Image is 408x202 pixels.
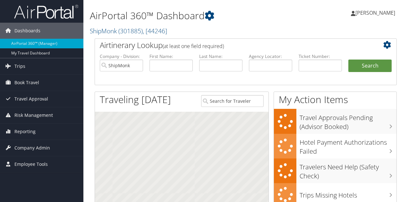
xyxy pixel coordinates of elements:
span: ( 301885 ) [118,27,143,35]
h1: Traveling [DATE] [100,93,171,106]
label: Company - Division: [100,53,143,60]
h2: Airtinerary Lookup [100,40,367,51]
span: (at least one field required) [163,43,224,50]
img: airportal-logo.png [14,4,78,19]
span: Reporting [14,124,36,140]
a: Travel Approvals Pending (Advisor Booked) [274,109,396,133]
span: Travel Approval [14,91,48,107]
span: Book Travel [14,75,39,91]
span: Risk Management [14,107,53,123]
span: Trips [14,58,25,74]
span: Employee Tools [14,156,48,172]
a: Hotel Payment Authorizations Failed [274,134,396,158]
h1: My Action Items [274,93,396,106]
a: ShipMonk [90,27,167,35]
span: Company Admin [14,140,50,156]
label: Last Name: [199,53,242,60]
a: Travelers Need Help (Safety Check) [274,158,396,183]
h3: Hotel Payment Authorizations Failed [300,135,396,156]
button: Search [348,60,392,72]
h3: Travelers Need Help (Safety Check) [300,159,396,181]
label: First Name: [149,53,193,60]
span: Dashboards [14,23,40,39]
h1: AirPortal 360™ Dashboard [90,9,298,22]
h3: Travel Approvals Pending (Advisor Booked) [300,110,396,131]
label: Agency Locator: [249,53,292,60]
input: Search for Traveler [201,95,264,107]
span: [PERSON_NAME] [355,9,395,16]
label: Ticket Number: [299,53,342,60]
h3: Trips Missing Hotels [300,188,396,200]
a: [PERSON_NAME] [351,3,402,22]
span: , [ 44246 ] [143,27,167,35]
